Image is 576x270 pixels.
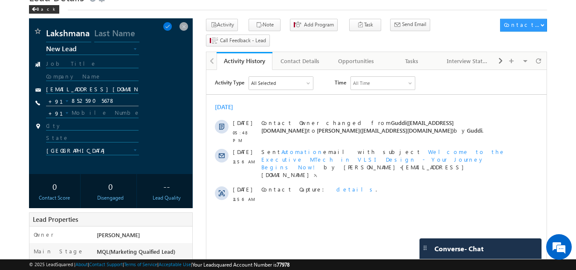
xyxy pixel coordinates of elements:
[44,45,143,56] div: Leave a message
[384,52,440,70] a: Tasks
[46,96,139,106] input: Phone Number
[46,96,64,106] input: +
[46,108,139,118] input: Mobile Number
[46,60,139,68] input: Job Title
[14,45,36,56] img: d_60004797649_company_0_60004797649
[128,6,140,19] span: Time
[147,9,164,17] div: All Time
[26,59,52,74] span: 05:48 PM
[89,261,123,267] a: Contact Support
[87,194,134,202] div: Disengaged
[45,9,69,17] div: All Selected
[26,78,46,86] span: [DATE]
[46,27,91,42] input: First Name
[26,88,52,96] span: 11:56 AM
[26,116,46,123] span: [DATE]
[29,5,59,14] div: Back
[391,56,432,66] div: Tasks
[206,19,238,31] button: Activity
[46,108,64,118] input: +
[290,19,338,31] button: Add Program
[34,231,54,238] label: Owner
[500,19,547,32] button: Contact Actions
[26,125,52,133] span: 11:56 AM
[97,231,140,238] span: [PERSON_NAME]
[55,49,277,64] span: Contact Owner changed from to by .
[504,21,540,29] div: Contact Actions
[440,52,496,70] a: Interview Status
[55,116,123,123] span: Contact Capture:
[46,73,139,81] input: Company Name
[43,7,107,20] div: All Selected
[55,78,304,108] div: by [PERSON_NAME]<[EMAIL_ADDRESS][DOMAIN_NAME]>.
[75,261,88,267] a: About
[11,79,156,202] textarea: Type your message and click 'Submit'
[87,178,134,194] div: 0
[55,78,299,101] span: Welcome to the Executive MTech in VLSI Design - Your Journey Begins Now!
[402,20,426,28] span: Send Email
[261,57,276,64] span: Guddi
[192,261,289,268] span: Your Leadsquared Account Number is
[390,19,430,31] button: Send Email
[447,56,488,66] div: Interview Status
[9,6,38,19] span: Activity Type
[46,147,125,154] span: [GEOGRAPHIC_DATA]
[75,78,117,85] span: Automation
[249,19,281,31] button: Note
[46,134,139,142] input: State
[140,4,160,25] div: Minimize live chat window
[422,244,428,251] img: carter-drag
[206,35,270,47] button: Call Feedback - Lead
[349,19,381,31] button: Task
[217,52,272,70] a: Activity History
[304,21,334,29] span: Add Program
[9,33,36,41] div: [DATE]
[125,209,155,221] em: Submit
[34,247,84,255] label: Main Stage
[55,116,304,123] div: .
[220,37,266,44] span: Call Feedback - Lead
[46,122,139,131] input: City
[46,46,139,55] a: New Lead
[33,215,78,224] span: Lead Properties
[223,57,266,65] div: Activity History
[94,27,139,42] input: Last Name
[130,116,169,123] span: details
[31,178,78,194] div: 0
[159,261,191,267] a: Acceptable Use
[29,5,64,12] a: Back
[46,86,139,94] : Email Address
[328,52,384,70] a: Opportunities
[55,49,247,64] span: Guddi([EMAIL_ADDRESS][DOMAIN_NAME])
[143,194,190,202] div: Lead Quality
[95,247,193,259] div: MQL(Marketing Quaified Lead)
[46,45,125,52] span: New Lead
[110,57,247,64] span: [PERSON_NAME]([EMAIL_ADDRESS][DOMAIN_NAME])
[124,261,157,267] a: Terms of Service
[46,147,139,155] a: [GEOGRAPHIC_DATA]
[279,56,321,66] div: Contact Details
[29,261,289,269] span: © 2025 LeadSquared | | | | |
[434,245,483,253] span: Converse - Chat
[272,52,328,70] a: Contact Details
[143,178,190,194] div: --
[335,56,376,66] div: Opportunities
[26,49,46,57] span: [DATE]
[55,78,215,85] span: Sent email with subject
[277,261,289,268] span: 77978
[31,194,78,202] div: Contact Score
